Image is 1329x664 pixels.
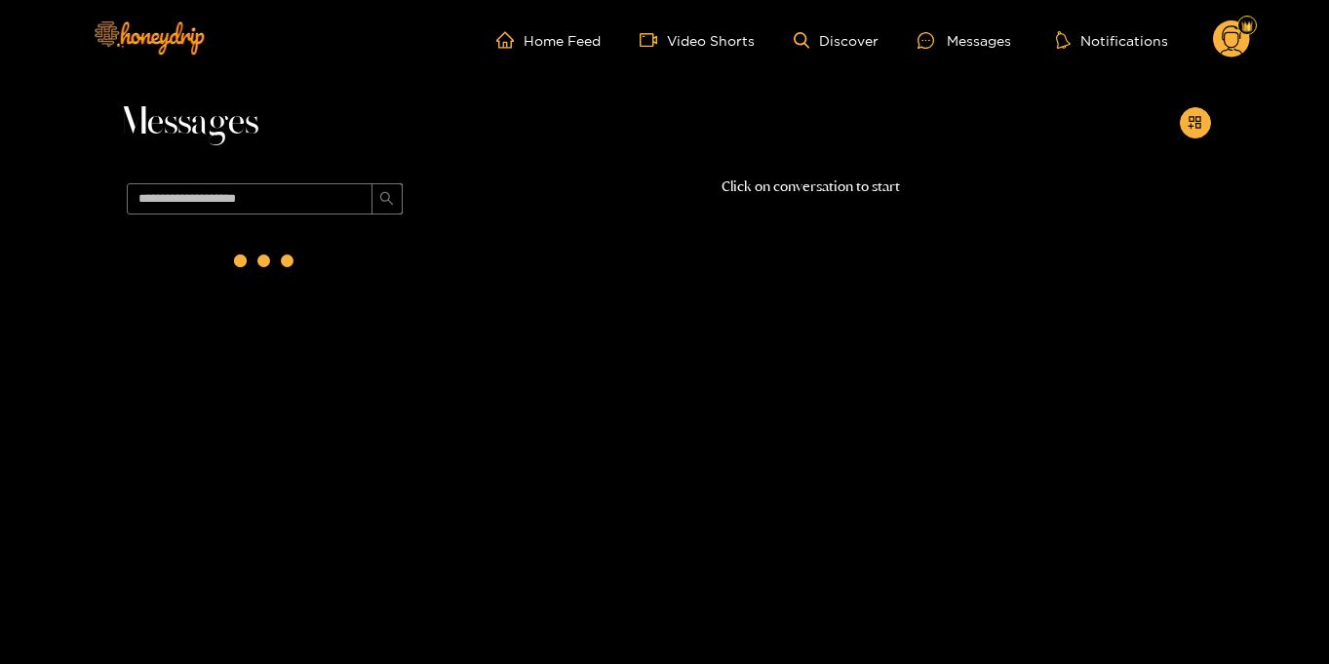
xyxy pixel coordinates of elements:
p: Click on conversation to start [411,176,1211,198]
span: appstore-add [1188,115,1202,132]
a: Discover [794,32,879,49]
a: Home Feed [496,31,601,49]
span: search [379,191,394,208]
span: Messages [119,99,258,146]
span: video-camera [640,31,667,49]
img: Fan Level [1241,20,1253,32]
button: Notifications [1050,30,1174,50]
button: appstore-add [1180,107,1211,138]
div: Messages [918,29,1011,52]
a: Video Shorts [640,31,755,49]
button: search [371,183,403,215]
span: home [496,31,524,49]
